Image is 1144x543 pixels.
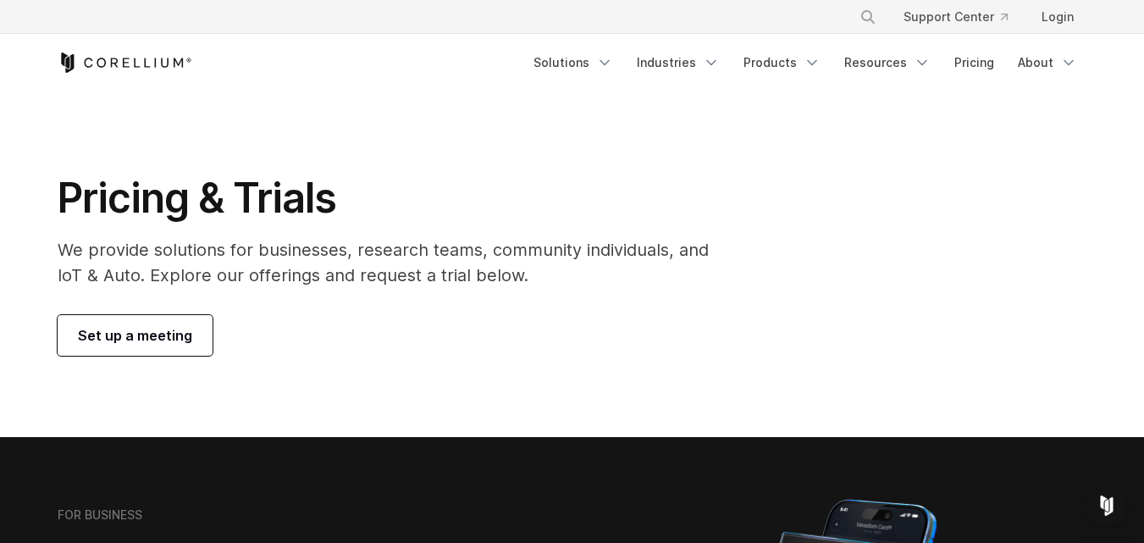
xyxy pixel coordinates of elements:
[627,47,730,78] a: Industries
[58,507,142,523] h6: FOR BUSINESS
[58,237,732,288] p: We provide solutions for businesses, research teams, community individuals, and IoT & Auto. Explo...
[839,2,1087,32] div: Navigation Menu
[1086,485,1127,526] div: Open Intercom Messenger
[834,47,941,78] a: Resources
[733,47,831,78] a: Products
[890,2,1021,32] a: Support Center
[58,173,732,224] h1: Pricing & Trials
[58,53,192,73] a: Corellium Home
[853,2,883,32] button: Search
[523,47,1087,78] div: Navigation Menu
[944,47,1004,78] a: Pricing
[1008,47,1087,78] a: About
[58,315,213,356] a: Set up a meeting
[523,47,623,78] a: Solutions
[1028,2,1087,32] a: Login
[78,325,192,346] span: Set up a meeting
